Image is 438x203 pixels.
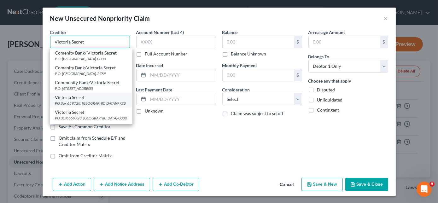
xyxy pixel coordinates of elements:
[55,79,127,86] div: Commenity Bank/Victoria Secret
[308,54,330,59] span: Belongs To
[30,155,35,160] button: Upload attachment
[55,56,127,61] div: P.O. [GEOGRAPHIC_DATA]-0000
[384,14,388,22] button: ×
[148,69,216,81] input: MM/DD/YYYY
[50,36,130,48] input: Search creditor by name...
[59,135,126,147] span: Omit claim from Schedule E/F and Creditor Matrix
[153,178,199,191] button: Add Co-Debtor
[55,65,127,71] div: Comenity Bank/Victoria Secret
[148,93,216,105] input: MM/DD/YYYY
[110,3,122,14] button: Home
[108,152,118,162] button: Send a message…
[231,111,284,116] span: Claim was subject to setoff
[17,92,83,110] span: How to add new users so that they can have access to the firm's…
[55,50,127,56] div: Comenity Bank/ Victoria Secret
[4,3,16,14] button: go back
[10,80,98,116] div: Adding Users to Your FirmHow to add new users so that they can have access to the firm's…
[223,36,294,48] input: 0.00
[5,114,121,151] div: Emma says…
[50,30,67,35] span: Creditor
[308,78,351,84] label: Choose any that apply
[5,142,121,152] textarea: Message…
[222,62,257,69] label: Monthly Payment
[417,182,432,197] iframe: Intercom live chat
[294,36,302,48] div: $
[55,71,127,76] div: P.O. [GEOGRAPHIC_DATA]-2789
[55,86,127,91] div: P.O. [STREET_ADDRESS]
[50,14,150,23] div: New Unsecured Nonpriority Claim
[59,124,111,130] label: Save As Common Creditor
[55,94,127,101] div: Victoria Secret
[10,118,98,142] div: Hi [PERSON_NAME]! I'm seeing on our end that this case went through successfully at 6:30pm EST. A...
[136,62,163,69] label: Date Incurred
[55,115,127,121] div: PO BOX 659728, [GEOGRAPHIC_DATA]-0000
[308,29,345,36] label: Arrearage Amount
[317,87,335,92] span: Disputed
[136,29,184,36] label: Account Number (last 4)
[145,51,188,57] label: Full Account Number
[231,51,266,57] label: Balance Unknown
[309,36,380,48] input: 0.00
[317,97,343,102] span: Unliquidated
[53,178,91,191] button: Add Action
[59,153,112,158] span: Omit from Creditor Matrix
[294,69,302,81] div: $
[222,86,250,93] label: Consideration
[18,3,28,14] img: Profile image for Operator
[55,101,127,106] div: PO Box 659728, [GEOGRAPHIC_DATA]-9728
[94,178,150,191] button: Add Notice Address
[429,182,435,187] span: 9
[31,6,53,11] h1: Operator
[301,178,343,191] button: Save & New
[345,178,388,191] button: Save & Close
[380,36,388,48] div: $
[136,86,172,93] label: Last Payment Date
[222,29,238,36] label: Balance
[136,36,216,48] input: XXXX
[10,155,15,160] button: Emoji picker
[317,107,339,113] span: Contingent
[223,69,294,81] input: 0.00
[5,114,103,146] div: Hi [PERSON_NAME]! I'm seeing on our end that this case went through successfully at 6:30pm EST. A...
[20,155,25,160] button: Gif picker
[145,108,164,114] label: Unknown
[17,85,92,91] div: Adding Users to Your Firm
[55,109,127,115] div: Victoria Secret
[275,178,299,191] button: Cancel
